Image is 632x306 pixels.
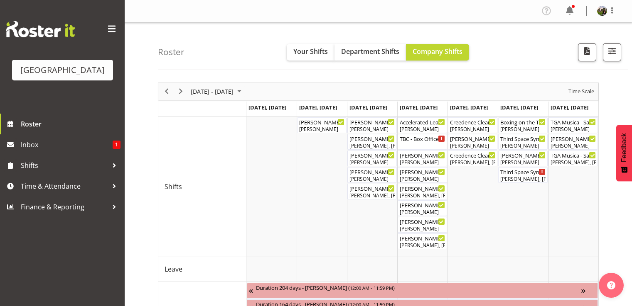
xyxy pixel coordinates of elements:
div: Shifts"s event - Mad Pearce Takes Flight FOHM shift Begin From Thursday, August 21, 2025 at 1:15:... [398,151,447,166]
button: Download a PDF of the roster according to the set date range. [578,43,596,61]
div: [PERSON_NAME] - Mad [PERSON_NAME] Takes Flight - Box Office ( ) [349,168,395,176]
span: [DATE], [DATE] [349,104,387,111]
td: Leave resource [158,257,246,282]
span: Finance & Reporting [21,201,108,213]
span: [DATE], [DATE] [248,104,286,111]
div: [PERSON_NAME] Takes Flight ( ) [400,184,445,192]
div: Shifts"s event - Accelerated Leadership 2 Begin From Thursday, August 21, 2025 at 8:30:00 AM GMT+... [398,117,447,133]
div: [PERSON_NAME] [500,142,546,150]
div: [PERSON_NAME] Takes Flight FOHM shift ( ) [349,151,395,159]
div: [GEOGRAPHIC_DATA] [20,64,105,76]
div: [PERSON_NAME] - Box Office (Daytime Shifts) ( ) [349,118,395,126]
div: [PERSON_NAME] [400,126,445,133]
div: [PERSON_NAME] [349,159,395,166]
div: [PERSON_NAME] [500,159,546,166]
div: [PERSON_NAME] Takes Flight ( ) [349,184,395,192]
span: [DATE], [DATE] [500,104,538,111]
div: [PERSON_NAME] Takes Flight FOHM shift ( ) [400,201,445,209]
div: Shifts"s event - Valerie - Third Space Symphony - Box Office Begin From Saturday, August 23, 2025... [498,151,548,166]
div: Third Space Symphony FOHM shift ( ) [500,134,546,143]
span: Feedback [620,133,628,162]
span: Company Shifts [413,47,462,56]
div: [PERSON_NAME] Takes Flight FOHM shift ( ) [400,151,445,159]
div: Shifts"s event - Wendy - Mad Pearce Takes Flight - Box Office Begin From Wednesday, August 20, 20... [347,167,397,183]
div: Third Space Symphony ( ) [500,168,546,176]
h4: Roster [158,47,184,57]
button: Previous [161,86,172,97]
div: [PERSON_NAME] [400,225,445,233]
div: [PERSON_NAME] [400,209,445,216]
span: Leave [165,264,182,274]
div: [PERSON_NAME] [450,126,495,133]
button: August 2025 [189,86,245,97]
div: [PERSON_NAME] [551,142,596,150]
div: Shifts"s event - TGA Musica - Saxcess. FOHM Shift Begin From Sunday, August 24, 2025 at 2:30:00 P... [548,117,598,133]
div: Shifts"s event - Lisa - Box Office (Daytime Shifts) Begin From Wednesday, August 20, 2025 at 10:0... [347,117,397,133]
div: Shifts"s event - TBC - Box Office (Daytime Shifts) Begin From Thursday, August 21, 2025 at 10:00:... [398,134,447,150]
div: Shifts"s event - Creedence Clearwater Collective 2025 Begin From Friday, August 22, 2025 at 6:30:... [448,151,497,166]
span: [DATE] - [DATE] [190,86,234,97]
div: [PERSON_NAME] [450,142,495,150]
div: Shifts"s event - Boxing on the The Dock II Cargo Shed Begin From Saturday, August 23, 2025 at 10:... [498,117,548,133]
span: Department Shifts [341,47,399,56]
div: Shifts"s event - Mad Pearce Takes Flight Begin From Thursday, August 21, 2025 at 2:00:00 PM GMT+1... [398,184,447,199]
div: Duration 204 days - [PERSON_NAME] ( ) [256,283,581,291]
span: [DATE], [DATE] [551,104,588,111]
img: Rosterit website logo [6,21,75,37]
div: [PERSON_NAME] [349,126,395,133]
div: [PERSON_NAME] - Third Space Symphony - Box Office ( ) [500,151,546,159]
div: Shifts"s event - Mad Pearce Takes Flight Begin From Wednesday, August 20, 2025 at 5:00:00 PM GMT+... [347,184,397,199]
div: [PERSON_NAME], [PERSON_NAME], [PERSON_NAME], [PERSON_NAME] [551,159,596,166]
div: [PERSON_NAME] [500,126,546,133]
div: [PERSON_NAME] Takes Flight ( ) [400,234,445,242]
button: Time Scale [567,86,596,97]
div: [PERSON_NAME], [PERSON_NAME], [PERSON_NAME], [PERSON_NAME], [PERSON_NAME], [PERSON_NAME] [349,192,395,199]
div: [PERSON_NAME], [PERSON_NAME], [PERSON_NAME], [PERSON_NAME], [PERSON_NAME], [PERSON_NAME], [PERSON... [500,175,546,183]
div: Shifts"s event - Mad Pearce Takes Flight. Minder Shift Begin From Wednesday, August 20, 2025 at 1... [347,134,397,150]
div: Shifts"s event - Robin - Box Office (Daytime Shifts) Begin From Tuesday, August 19, 2025 at 10:00... [297,117,347,133]
span: [DATE], [DATE] [400,104,438,111]
div: [PERSON_NAME] Takes Flight. Minder Shift ( ) [349,134,395,143]
div: previous period [160,83,174,100]
span: Inbox [21,138,113,151]
div: Shifts"s event - Mad Pearce Takes Flight - Box Office Begin From Thursday, August 21, 2025 at 1:3... [398,167,447,183]
div: [PERSON_NAME] [551,126,596,133]
button: Next [175,86,187,97]
div: Shifts"s event - Mad Pearce Takes Flight Begin From Thursday, August 21, 2025 at 5:00:00 PM GMT+1... [398,233,447,249]
span: Time & Attendance [21,180,108,192]
div: Shifts"s event - Third Space Symphony FOHM shift Begin From Saturday, August 23, 2025 at 5:45:00 ... [498,134,548,150]
button: Feedback - Show survey [616,125,632,181]
div: Creedence Clearwater Collective 2025 FOHM shift ( ) [450,118,495,126]
div: [PERSON_NAME] Clearwater Collective 2025 - Box office ( ) [450,134,495,143]
div: next period [174,83,188,100]
div: [PERSON_NAME], [PERSON_NAME], [PERSON_NAME], [PERSON_NAME], [PERSON_NAME], [PERSON_NAME], [PERSON... [450,159,495,166]
span: Shifts [21,159,108,172]
button: Your Shifts [287,44,334,61]
button: Company Shifts [406,44,469,61]
div: [PERSON_NAME], [PERSON_NAME] [349,142,395,150]
div: Shifts"s event - Mad Pearce Takes Flight FOHM shift Begin From Wednesday, August 20, 2025 at 4:15... [347,151,397,166]
img: help-xxl-2.png [607,281,615,289]
span: Shifts [165,182,182,192]
div: TGA Musica - Saxcess. ( ) [551,151,596,159]
span: [DATE], [DATE] [450,104,488,111]
span: Your Shifts [293,47,328,56]
div: [PERSON_NAME] [400,159,445,166]
span: 1 [113,141,120,149]
div: Shifts"s event - Third Space Symphony Begin From Saturday, August 23, 2025 at 6:30:00 PM GMT+12:0... [498,167,548,183]
div: Shifts"s event - Mad Pearce Takes Flight FOHM shift Begin From Thursday, August 21, 2025 at 4:15:... [398,200,447,216]
div: Creedence Clearwater Collective 2025 ( ) [450,151,495,159]
div: Shifts"s event - RUBY - Mad Pearce Takes Flight - Box Office Begin From Thursday, August 21, 2025... [398,217,447,233]
div: [PERSON_NAME] [349,175,395,183]
span: 12:00 AM - 11:59 PM [350,284,393,291]
div: Shifts"s event - Creedence Clearwater Collective 2025 FOHM shift Begin From Friday, August 22, 20... [448,117,497,133]
span: Roster [21,118,120,130]
div: Shifts"s event - Michelle - Creedence Clearwater Collective 2025 - Box office Begin From Friday, ... [448,134,497,150]
div: Shifts"s event - Robin - Saxcess Box Office Begin From Sunday, August 24, 2025 at 2:30:00 PM GMT+... [548,134,598,150]
button: Filter Shifts [603,43,621,61]
div: [PERSON_NAME] [400,175,445,183]
td: Shifts resource [158,117,246,257]
div: Boxing on the The Dock II Cargo Shed ( ) [500,118,546,126]
div: [PERSON_NAME] - Mad [PERSON_NAME] Takes Flight - Box Office ( ) [400,217,445,226]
